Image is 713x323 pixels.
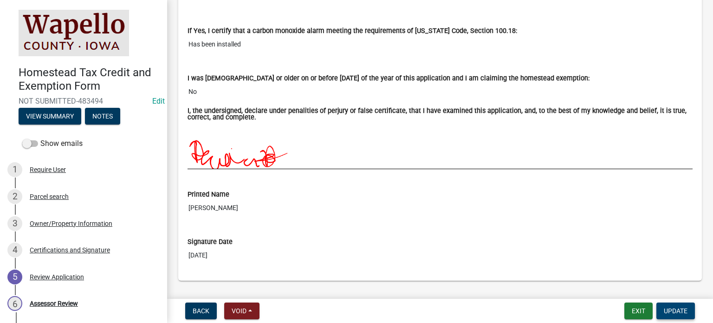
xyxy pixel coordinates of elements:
span: Void [232,307,246,315]
label: Signature Date [188,239,233,245]
wm-modal-confirm: Edit Application Number [152,97,165,105]
wm-modal-confirm: Summary [19,113,81,120]
wm-modal-confirm: Notes [85,113,120,120]
div: 6 [7,296,22,311]
button: View Summary [19,108,81,125]
h4: Homestead Tax Credit and Exemption Form [19,66,160,93]
div: Parcel search [30,193,69,200]
label: Printed Name [188,191,229,198]
label: If Yes, I certify that a carbon monoxide alarm meeting the requirements of [US_STATE] Code, Secti... [188,28,517,34]
img: 2GplBYlo4LoAAAAASUVORK5CYII= [188,122,287,169]
button: Exit [624,303,653,319]
label: I, the undersigned, declare under penalities of perjury or false certificate, that I have examine... [188,108,693,121]
div: Owner/Property Information [30,220,112,227]
div: 1 [7,162,22,177]
label: I was [DEMOGRAPHIC_DATA] or older on or before [DATE] of the year of this application and I am cl... [188,75,590,82]
a: Edit [152,97,165,105]
div: 2 [7,189,22,204]
div: Certifications and Signature [30,247,110,253]
div: Assessor Review [30,300,78,307]
button: Void [224,303,259,319]
div: 5 [7,270,22,284]
img: Wapello County, Iowa [19,10,129,56]
button: Back [185,303,217,319]
button: Notes [85,108,120,125]
span: NOT SUBMITTED-483494 [19,97,149,105]
div: Require User [30,166,66,173]
span: Back [193,307,209,315]
div: 3 [7,216,22,231]
span: Update [664,307,687,315]
button: Update [656,303,695,319]
label: Show emails [22,138,83,149]
div: 4 [7,243,22,257]
div: Review Application [30,274,84,280]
